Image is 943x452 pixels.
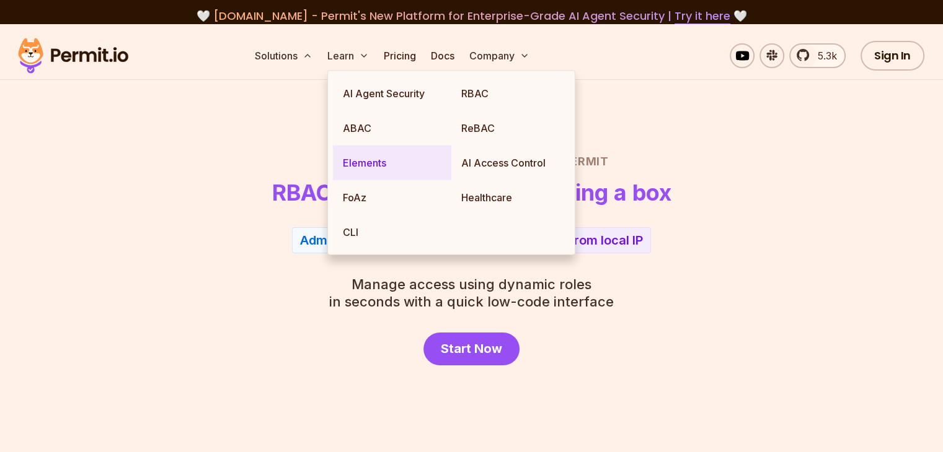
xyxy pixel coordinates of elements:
[451,146,570,180] a: AI Access Control
[451,76,570,111] a: RBAC
[333,215,451,250] a: CLI
[426,43,459,68] a: Docs
[38,153,906,170] h2: Role Based Access Control
[12,35,134,77] img: Permit logo
[861,41,924,71] a: Sign In
[333,76,451,111] a: AI Agent Security
[423,332,520,365] a: Start Now
[272,180,671,205] h1: RBAC now as easy as checking a box
[30,7,913,25] div: 🤍 🤍
[300,232,338,249] div: Admin
[329,276,614,293] span: Manage access using dynamic roles
[329,276,614,310] p: in seconds with a quick low-code interface
[451,111,570,146] a: ReBAC
[810,48,837,63] span: 5.3k
[333,180,451,215] a: FoAz
[322,43,374,68] button: Learn
[333,146,451,180] a: Elements
[675,8,730,24] a: Try it here
[441,340,502,357] span: Start Now
[567,232,643,249] div: From local IP
[451,180,570,215] a: Healthcare
[333,111,451,146] a: ABAC
[213,8,730,24] span: [DOMAIN_NAME] - Permit's New Platform for Enterprise-Grade AI Agent Security |
[789,43,846,68] a: 5.3k
[464,43,534,68] button: Company
[250,43,317,68] button: Solutions
[379,43,421,68] a: Pricing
